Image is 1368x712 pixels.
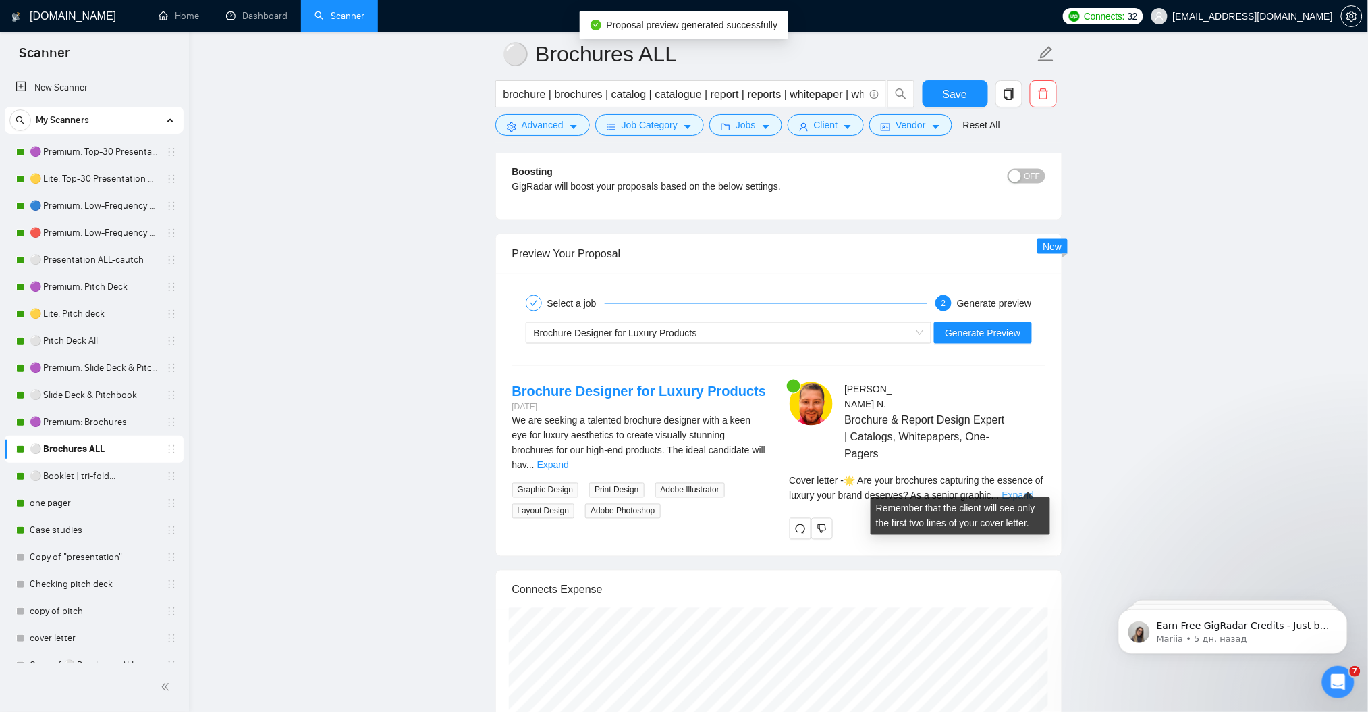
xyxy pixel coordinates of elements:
span: double-left [161,680,174,694]
span: caret-down [683,122,692,132]
button: dislike [811,518,833,540]
div: Connects Expense [512,571,1045,609]
span: folder [721,122,730,132]
span: setting [1342,11,1362,22]
button: search [9,109,31,131]
a: ⚪ Brochures ALL [30,436,158,463]
span: [PERSON_NAME] N . [844,384,892,410]
span: Scanner [8,43,80,72]
a: ⚪ Pitch Deck All [30,328,158,355]
span: bars [607,122,616,132]
span: search [10,116,30,125]
a: Reset All [963,118,1000,132]
span: Advanced [522,118,564,132]
span: copy [996,88,1022,100]
a: ⚪ Slide Deck & Pitchbook [30,382,158,409]
span: holder [166,363,177,374]
span: holder [166,174,177,184]
span: Print Design [589,483,644,498]
span: search [888,88,914,100]
span: holder [166,201,177,211]
span: check-circle [591,20,601,30]
span: idcard [881,122,890,132]
span: OFF [1024,169,1041,184]
a: cover letter [30,625,158,652]
span: 2 [941,299,946,308]
div: Remember that the client will see only the first two lines of your cover letter. [790,474,1045,503]
span: Save [943,86,967,103]
span: Graphic Design [512,483,579,498]
span: delete [1031,88,1056,100]
a: Expand [1002,490,1034,501]
img: logo [11,6,21,28]
span: edit [1037,45,1055,63]
a: Copy of "presentation" [30,544,158,571]
span: info-circle [870,90,879,99]
img: c17XH_OUkR7nex4Zgaw-_52SvVSmxBNxRpbcbab6PLDZCmEExCi9R22d2WRFXH5ZBT [790,382,833,426]
span: Adobe Photoshop [585,504,660,519]
button: copy [995,80,1022,107]
a: Checking pitch deck [30,571,158,598]
span: user [799,122,809,132]
span: Brochure Designer for Luxury Products [534,328,697,338]
span: holder [166,390,177,401]
button: delete [1030,80,1057,107]
button: userClientcaret-down [788,114,865,136]
span: holder [166,552,177,563]
span: holder [166,417,177,428]
button: folderJobscaret-down [709,114,782,136]
a: one pager [30,490,158,517]
span: ... [991,490,1000,501]
span: holder [166,309,177,320]
a: copy of pitch [30,598,158,625]
span: My Scanners [36,107,89,134]
span: Brochure & Report Design Expert | Catalogs, Whitepapers, One-Pagers [844,412,1005,463]
span: caret-down [843,122,852,132]
span: holder [166,444,177,455]
div: Generate preview [957,295,1032,311]
button: Save [923,80,988,107]
span: holder [166,471,177,482]
a: Brochure Designer for Luxury Products [512,384,767,399]
span: holder [166,525,177,536]
a: 🟣 Premium: Brochures [30,409,158,436]
span: Cover letter - 🌟 Are your brochures capturing the essence of luxury your brand deserves? As a sen... [790,476,1044,501]
span: caret-down [761,122,771,132]
a: Case studies [30,517,158,544]
div: Remember that the client will see only the first two lines of your cover letter. [871,497,1050,535]
a: dashboardDashboard [226,10,288,22]
a: ⚪ Booklet | tri-fold... [30,463,158,490]
a: 🔴 Premium: Low-Frequency Presentations [30,220,158,247]
a: 🟣 Premium: Top-30 Presentation Keywords [30,138,158,166]
a: ⚪ Presentation ALL-cautch [30,247,158,274]
a: setting [1341,11,1363,22]
span: Job Category [622,118,678,132]
button: Generate Preview [934,322,1031,344]
span: Adobe Illustrator [655,483,725,498]
input: Search Freelance Jobs... [503,86,864,103]
a: searchScanner [314,10,364,22]
span: holder [166,660,177,671]
div: Preview Your Proposal [512,234,1045,273]
a: Expand [537,460,569,471]
span: Layout Design [512,504,575,519]
span: holder [166,228,177,238]
span: holder [166,633,177,644]
span: New [1043,241,1062,252]
a: New Scanner [16,74,173,101]
li: My Scanners [5,107,184,706]
button: redo [790,518,811,540]
a: Copy of ⚪ Brochures ALL [30,652,158,679]
iframe: Intercom live chat [1322,666,1355,698]
button: settingAdvancedcaret-down [495,114,590,136]
span: Connects: [1084,9,1124,24]
button: setting [1341,5,1363,27]
button: idcardVendorcaret-down [869,114,952,136]
span: holder [166,606,177,617]
a: 🟣 Premium: Slide Deck & Pitchbook [30,355,158,382]
a: 🟡 Lite: Pitch deck [30,301,158,328]
span: 7 [1350,666,1361,677]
